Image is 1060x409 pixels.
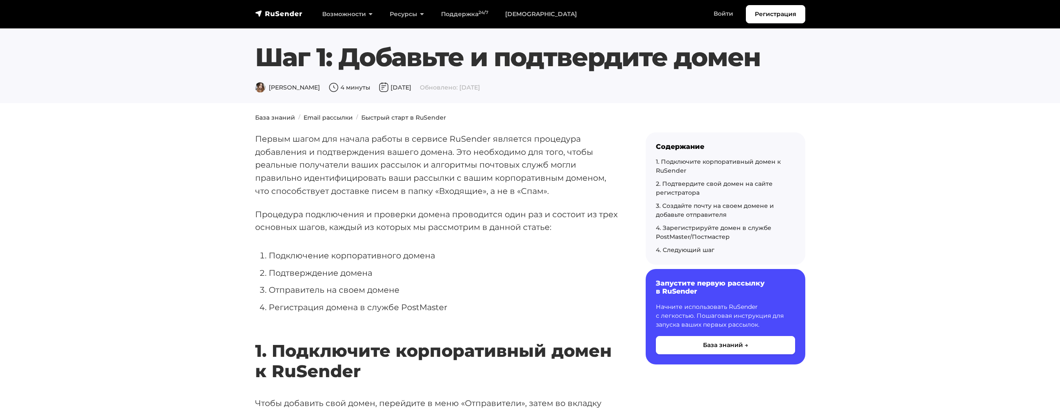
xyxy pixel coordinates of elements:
[656,336,795,354] button: База знаний →
[269,249,619,262] li: Подключение корпоративного домена
[656,279,795,295] h6: Запустите первую рассылку в RuSender
[250,113,810,122] nav: breadcrumb
[269,301,619,314] li: Регистрация домена в службе PostMaster
[381,6,433,23] a: Ресурсы
[329,82,339,92] img: Время чтения
[497,6,585,23] a: [DEMOGRAPHIC_DATA]
[656,202,774,219] a: 3. Создайте почту на своем домене и добавьте отправителя
[255,42,805,73] h1: Шаг 1: Добавьте и подтвердите домен
[314,6,381,23] a: Возможности
[656,143,795,151] div: Содержание
[478,10,488,15] sup: 24/7
[255,114,295,121] a: База знаний
[705,5,742,22] a: Войти
[255,9,303,18] img: RuSender
[433,6,497,23] a: Поддержка24/7
[420,84,480,91] span: Обновлено: [DATE]
[255,208,619,234] p: Процедура подключения и проверки домена проводится один раз и состоит из трех основных шагов, каж...
[656,180,773,196] a: 2. Подтвердите свой домен на сайте регистратора
[361,114,446,121] a: Быстрый старт в RuSender
[269,283,619,297] li: Отправитель на своем домене
[255,84,320,91] span: [PERSON_NAME]
[656,246,714,254] a: 4. Следующий шаг
[746,5,805,23] a: Регистрация
[656,303,795,329] p: Начните использовать RuSender с легкостью. Пошаговая инструкция для запуска ваших первых рассылок.
[304,114,353,121] a: Email рассылки
[656,158,781,174] a: 1. Подключите корпоративный домен к RuSender
[269,266,619,280] li: Подтверждение домена
[379,82,389,92] img: Дата публикации
[255,132,619,198] p: Первым шагом для начала работы в сервисе RuSender является процедура добавления и подтверждения в...
[656,224,771,241] a: 4. Зарегистрируйте домен в службе PostMaster/Постмастер
[255,316,619,381] h2: 1. Подключите корпоративный домен к RuSender
[646,269,805,364] a: Запустите первую рассылку в RuSender Начните использовать RuSender с легкостью. Пошаговая инструк...
[379,84,411,91] span: [DATE]
[329,84,370,91] span: 4 минуты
